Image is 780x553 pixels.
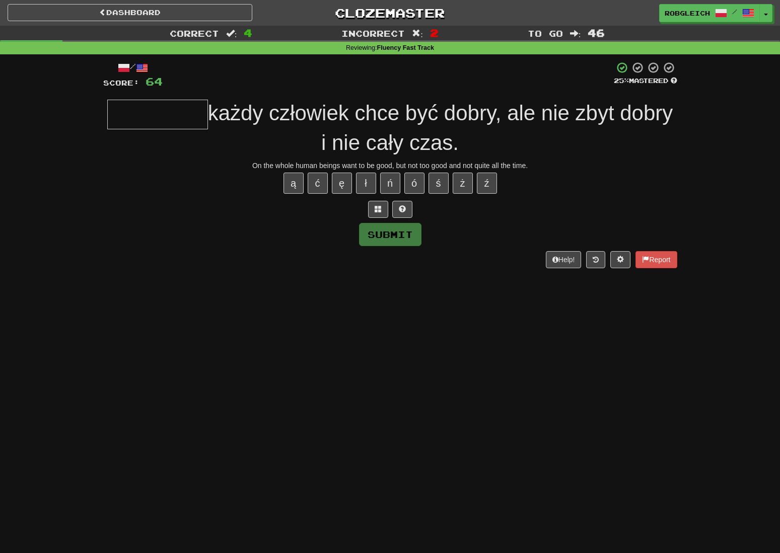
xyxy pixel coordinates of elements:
[244,27,252,39] span: 4
[586,251,605,268] button: Round history (alt+y)
[332,173,352,194] button: ę
[635,251,677,268] button: Report
[380,173,400,194] button: ń
[368,201,388,218] button: Switch sentence to multiple choice alt+p
[146,75,163,88] span: 64
[283,173,304,194] button: ą
[546,251,582,268] button: Help!
[208,101,673,154] span: każdy człowiek chce być dobry, ale nie zbyt dobry i nie cały czas.
[356,173,376,194] button: ł
[430,27,439,39] span: 2
[614,76,677,86] div: Mastered
[103,161,677,171] div: On the whole human beings want to be good, but not too good and not quite all the time.
[659,4,760,22] a: RobGleich /
[359,223,421,246] button: Submit
[170,28,219,38] span: Correct
[308,173,328,194] button: ć
[404,173,424,194] button: ó
[528,28,563,38] span: To go
[570,29,581,38] span: :
[453,173,473,194] button: ż
[377,44,434,51] strong: Fluency Fast Track
[226,29,237,38] span: :
[392,201,412,218] button: Single letter hint - you only get 1 per sentence and score half the points! alt+h
[341,28,405,38] span: Incorrect
[267,4,512,22] a: Clozemaster
[103,78,139,87] span: Score:
[732,8,737,15] span: /
[665,9,710,18] span: RobGleich
[412,29,423,38] span: :
[588,27,605,39] span: 46
[103,61,163,74] div: /
[477,173,497,194] button: ź
[429,173,449,194] button: ś
[614,76,629,85] span: 25 %
[8,4,252,21] a: Dashboard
